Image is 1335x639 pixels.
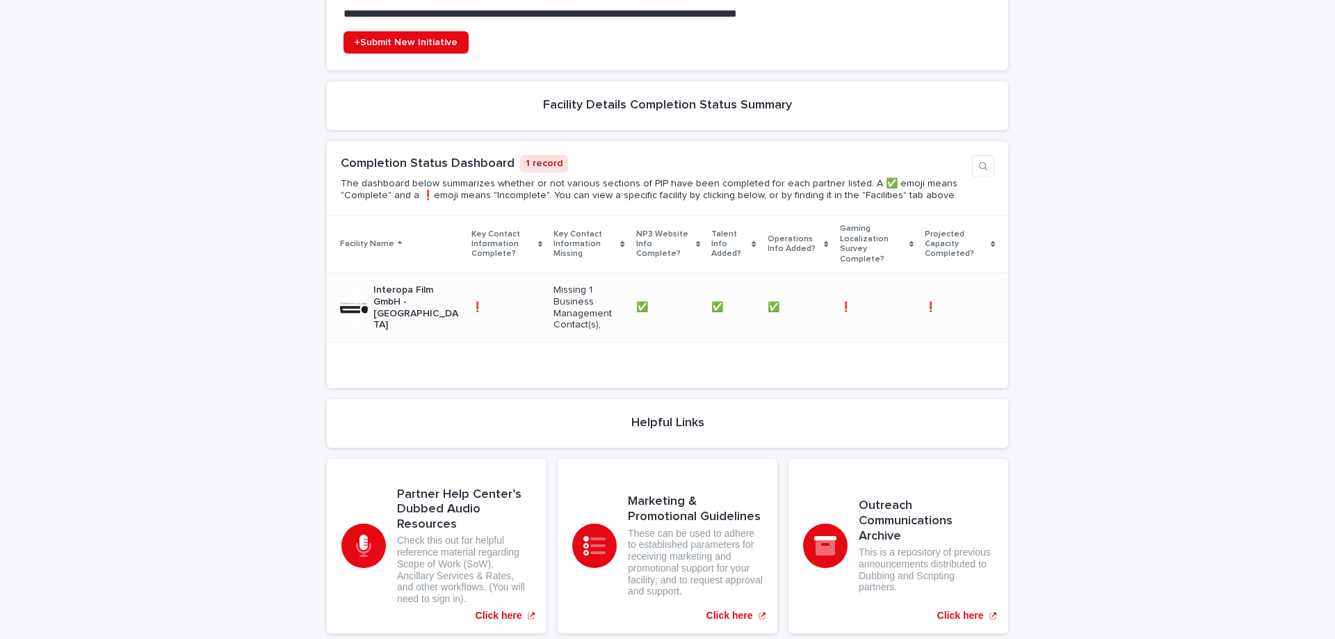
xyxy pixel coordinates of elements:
[553,227,617,262] p: Key Contact Information Missing
[937,610,984,622] p: Click here
[558,459,777,634] a: Click here
[768,299,782,314] p: ✅
[859,499,994,544] h3: Outreach Communications Archive
[343,31,469,54] a: +Submit New Initiative
[636,227,693,262] p: NP3 Website Info Complete?
[373,284,460,331] p: Interopa Film GmbH - [GEOGRAPHIC_DATA]
[471,299,486,314] p: ❗️
[636,299,651,314] p: ✅
[840,221,906,267] p: Gaming Localization Survey Complete?
[628,494,763,524] h3: Marketing & Promotional Guidelines
[925,227,987,262] p: Projected Capacity Completed?
[925,299,939,314] p: ❗️
[340,236,394,252] p: Facility Name
[711,227,749,262] p: Talent Info Added?
[355,38,458,47] span: +Submit New Initiative
[341,157,515,170] a: Completion Status Dashboard
[553,284,624,331] p: Missing 1 Business Management Contact(s),
[788,459,1008,634] a: Click here
[840,299,855,314] p: ❗️
[768,232,821,257] p: Operations Info Added?
[341,178,966,202] p: The dashboard below summarizes whether or not various sections of PIP have been completed for eac...
[476,610,522,622] p: Click here
[628,528,763,598] p: These can be used to adhere to established parameters for receiving marketing and promotional sup...
[397,535,532,605] p: Check this out for helpful reference material regarding Scope of Work (SoW), Ancillary Services &...
[327,273,1008,342] tr: Interopa Film GmbH - [GEOGRAPHIC_DATA]❗️❗️ Missing 1 Business Management Contact(s),✅✅ ✅✅ ✅✅ ❗️❗️...
[706,610,753,622] p: Click here
[327,459,547,634] a: Click here
[520,155,568,172] p: 1 record
[397,487,532,533] h3: Partner Help Center’s Dubbed Audio Resources
[543,98,792,113] h2: Facility Details Completion Status Summary
[471,227,535,262] p: Key Contact Information Complete?
[859,547,994,593] p: This is a repository of previous announcements distributed to Dubbing and Scripting partners.
[711,299,726,314] p: ✅
[631,416,704,431] h2: Helpful Links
